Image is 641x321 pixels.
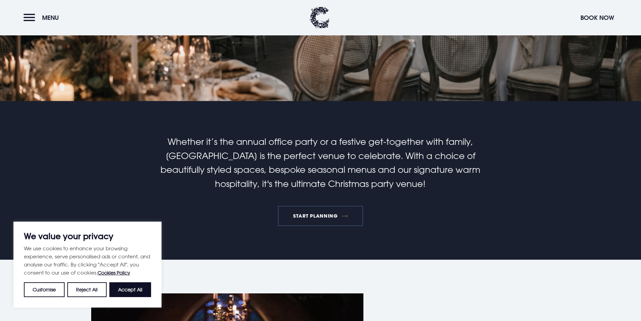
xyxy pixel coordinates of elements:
img: Clandeboye Lodge [310,7,330,29]
button: Customise [24,282,65,297]
button: Book Now [577,10,617,25]
div: We value your privacy [13,222,162,308]
p: We use cookies to enhance your browsing experience, serve personalised ads or content, and analys... [24,244,151,277]
button: Accept All [109,282,151,297]
p: Whether it’s the annual office party or a festive get-together with family, [GEOGRAPHIC_DATA] is ... [160,135,480,191]
button: Menu [24,10,62,25]
span: Menu [42,14,59,22]
p: We value your privacy [24,232,151,240]
a: START PLANNING [278,206,363,226]
button: Reject All [67,282,106,297]
a: Cookies Policy [98,270,130,276]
